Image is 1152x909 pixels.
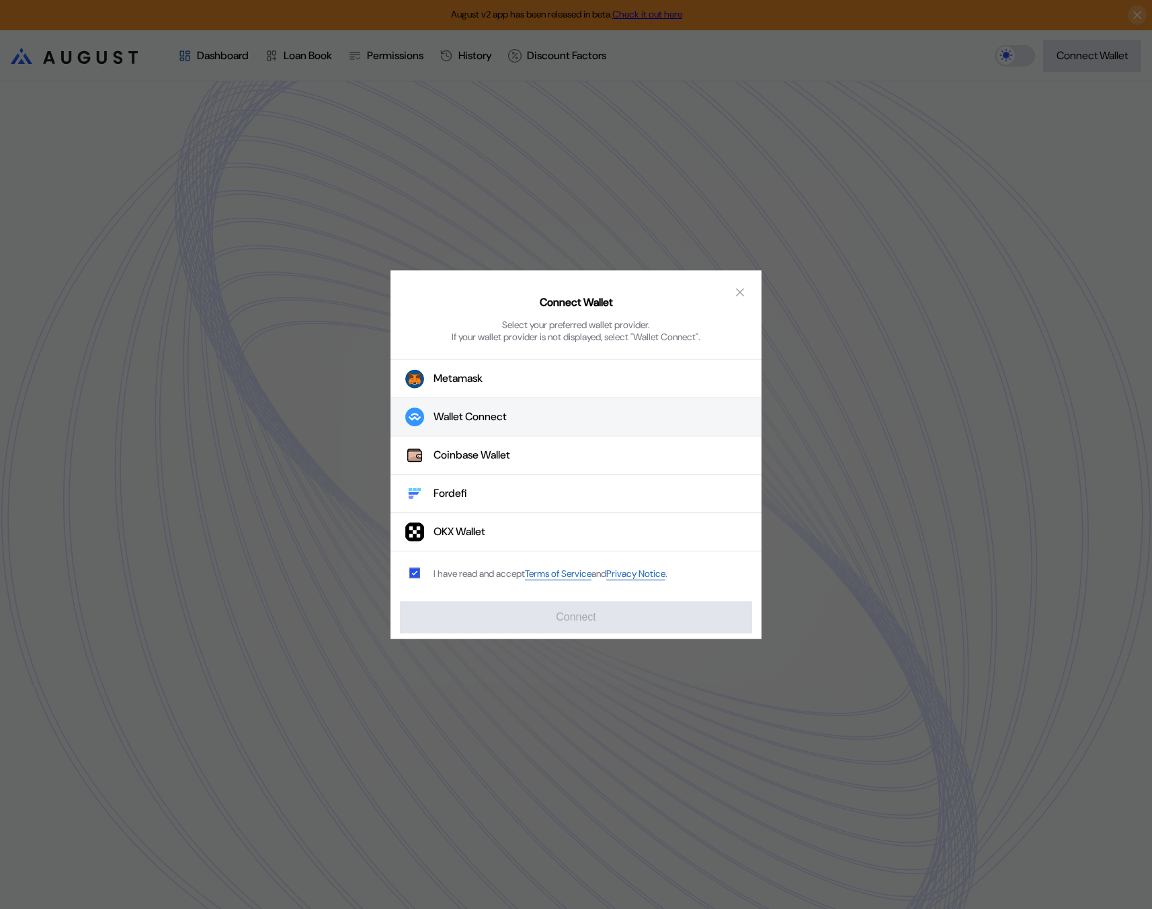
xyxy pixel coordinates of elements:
div: Wallet Connect [434,410,507,424]
div: OKX Wallet [434,525,485,539]
div: Coinbase Wallet [434,448,510,463]
button: Coinbase WalletCoinbase Wallet [390,436,762,475]
button: Metamask [390,359,762,398]
button: close modal [729,281,751,303]
div: If your wallet provider is not displayed, select "Wallet Connect". [452,331,700,343]
button: Wallet Connect [390,398,762,436]
div: Select your preferred wallet provider. [502,319,650,331]
img: Coinbase Wallet [405,446,424,465]
h2: Connect Wallet [540,296,613,310]
img: OKX Wallet [405,522,424,541]
button: Connect [400,601,752,633]
span: and [591,568,606,580]
div: Metamask [434,372,483,386]
div: I have read and accept . [434,567,667,580]
a: Privacy Notice [606,567,665,580]
button: FordefiFordefi [390,475,762,513]
div: Fordefi [434,487,467,501]
a: Terms of Service [525,567,591,580]
button: OKX WalletOKX Wallet [390,513,762,551]
img: Fordefi [405,484,424,503]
